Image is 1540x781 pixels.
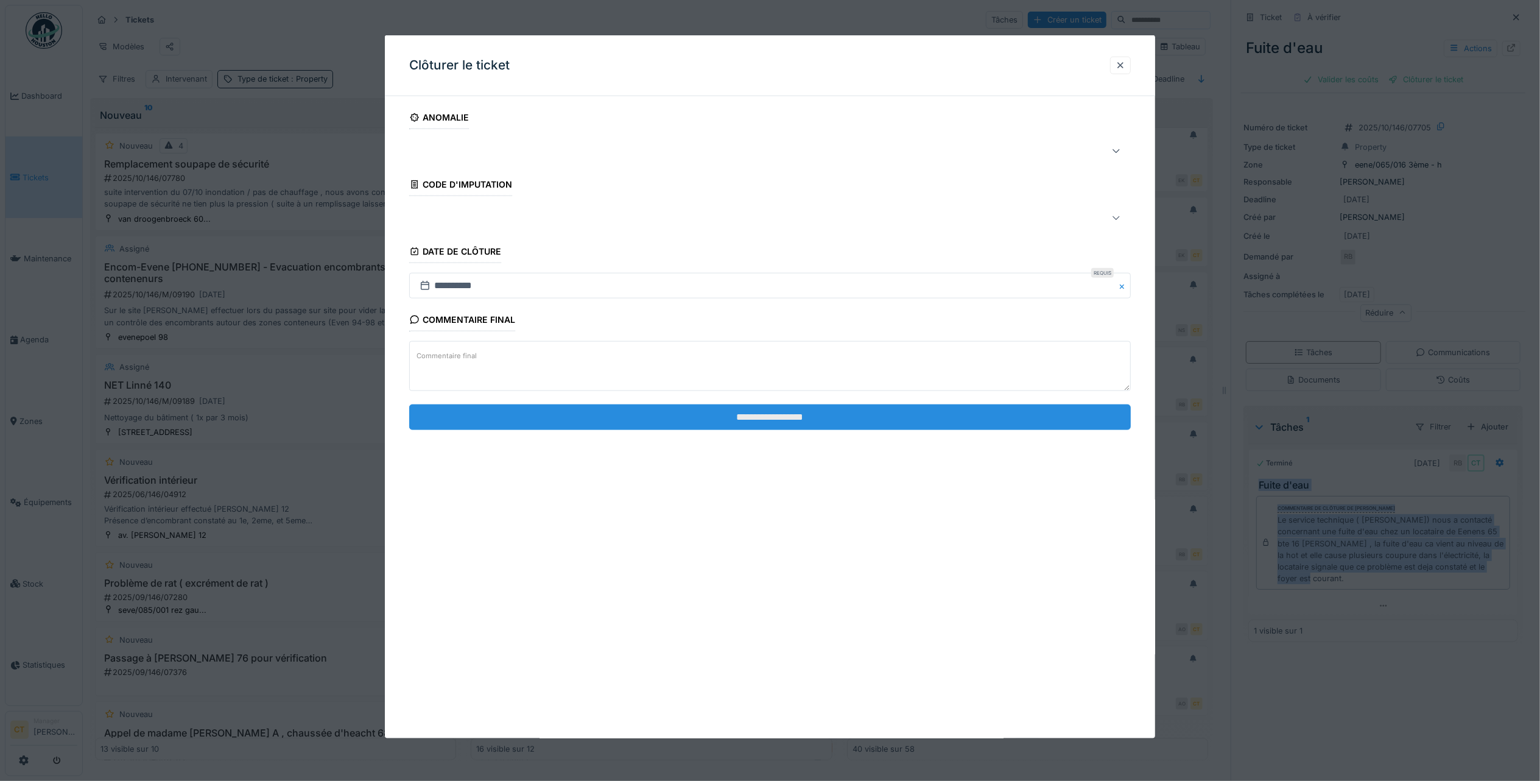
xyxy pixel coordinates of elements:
[409,242,501,263] div: Date de clôture
[1091,268,1114,278] div: Requis
[409,58,510,73] h3: Clôturer le ticket
[409,175,512,196] div: Code d'imputation
[1117,273,1131,299] button: Close
[409,108,469,129] div: Anomalie
[409,311,515,331] div: Commentaire final
[414,348,479,363] label: Commentaire final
